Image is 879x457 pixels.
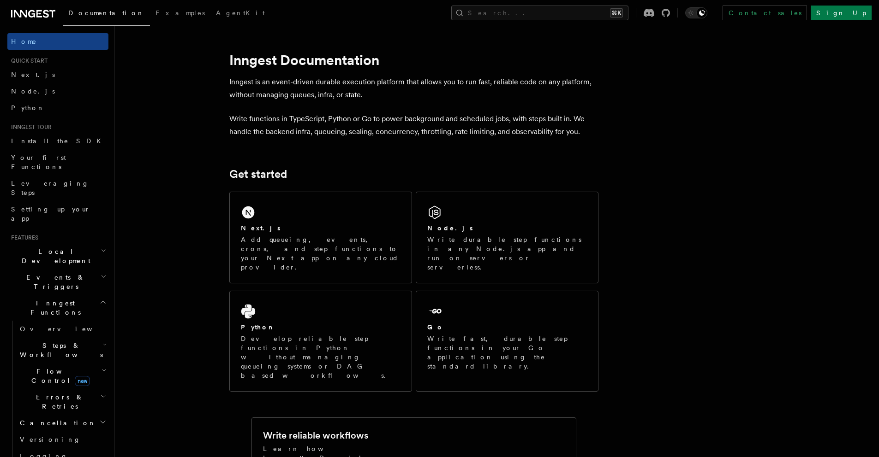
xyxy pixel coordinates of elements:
[416,192,598,283] a: Node.jsWrite durable step functions in any Node.js app and run on servers or serverless.
[7,123,52,131] span: Inngest tour
[11,205,90,222] span: Setting up your app
[11,137,107,145] span: Install the SDK
[7,33,108,50] a: Home
[7,247,101,265] span: Local Development
[11,37,37,46] span: Home
[68,9,144,17] span: Documentation
[229,192,412,283] a: Next.jsAdd queueing, events, crons, and step functions to your Next app on any cloud provider.
[7,175,108,201] a: Leveraging Steps
[7,66,108,83] a: Next.js
[263,429,368,442] h2: Write reliable workflows
[63,3,150,26] a: Documentation
[7,234,38,241] span: Features
[427,334,587,371] p: Write fast, durable step functions in your Go application using the standard library.
[11,104,45,111] span: Python
[11,154,66,170] span: Your first Functions
[75,376,90,386] span: new
[229,291,412,392] a: PythonDevelop reliable step functions in Python without managing queueing systems or DAG based wo...
[11,180,89,196] span: Leveraging Steps
[7,273,101,291] span: Events & Triggers
[20,325,115,333] span: Overview
[210,3,270,25] a: AgentKit
[416,291,598,392] a: GoWrite fast, durable step functions in your Go application using the standard library.
[7,133,108,149] a: Install the SDK
[11,71,55,78] span: Next.js
[241,322,275,332] h2: Python
[7,295,108,321] button: Inngest Functions
[7,243,108,269] button: Local Development
[229,168,287,181] a: Get started
[685,7,707,18] button: Toggle dark mode
[7,149,108,175] a: Your first Functions
[20,436,81,443] span: Versioning
[16,431,108,448] a: Versioning
[241,235,401,272] p: Add queueing, events, crons, and step functions to your Next app on any cloud provider.
[7,269,108,295] button: Events & Triggers
[16,367,102,385] span: Flow Control
[229,76,598,101] p: Inngest is an event-driven durable execution platform that allows you to run fast, reliable code ...
[150,3,210,25] a: Examples
[11,88,55,95] span: Node.js
[7,100,108,116] a: Python
[427,322,444,332] h2: Go
[610,8,623,18] kbd: ⌘K
[7,83,108,100] a: Node.js
[723,6,807,20] a: Contact sales
[229,52,598,68] h1: Inngest Documentation
[7,201,108,227] a: Setting up your app
[427,235,587,272] p: Write durable step functions in any Node.js app and run on servers or serverless.
[16,389,108,415] button: Errors & Retries
[811,6,872,20] a: Sign Up
[241,223,281,233] h2: Next.js
[16,321,108,337] a: Overview
[7,57,48,64] span: Quick start
[16,337,108,363] button: Steps & Workflows
[16,415,108,431] button: Cancellation
[155,9,205,17] span: Examples
[16,418,96,428] span: Cancellation
[16,363,108,389] button: Flow Controlnew
[451,6,628,20] button: Search...⌘K
[16,341,103,359] span: Steps & Workflows
[7,299,100,317] span: Inngest Functions
[427,223,473,233] h2: Node.js
[229,112,598,138] p: Write functions in TypeScript, Python or Go to power background and scheduled jobs, with steps bu...
[216,9,265,17] span: AgentKit
[241,334,401,380] p: Develop reliable step functions in Python without managing queueing systems or DAG based workflows.
[16,393,100,411] span: Errors & Retries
